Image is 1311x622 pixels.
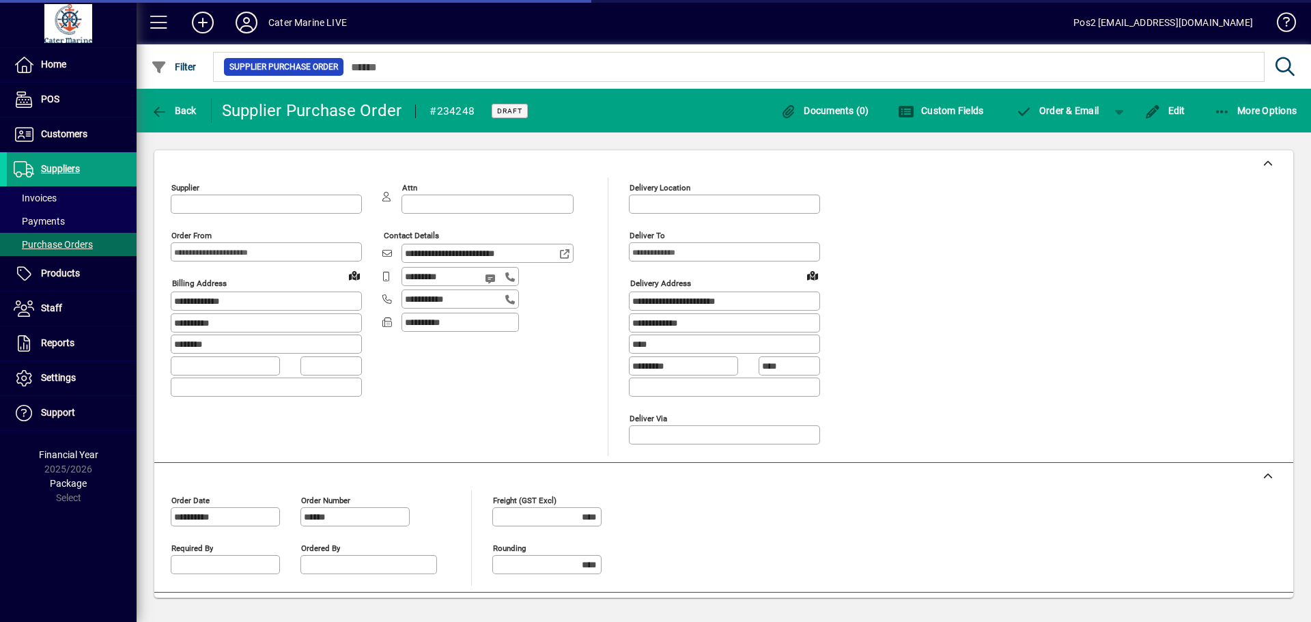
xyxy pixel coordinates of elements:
a: Knowledge Base [1267,3,1294,47]
span: Financial Year [39,449,98,460]
span: Settings [41,372,76,383]
a: Products [7,257,137,291]
span: Package [50,478,87,489]
a: Purchase Orders [7,233,137,256]
div: #234248 [429,100,475,122]
a: Reports [7,326,137,361]
mat-label: Delivery Location [630,183,690,193]
a: POS [7,83,137,117]
button: Edit [1141,98,1189,123]
span: Customers [41,128,87,139]
span: Payments [14,216,65,227]
a: View on map [343,264,365,286]
a: Staff [7,292,137,326]
a: Payments [7,210,137,233]
span: Suppliers [41,163,80,174]
span: Invoices [14,193,57,203]
button: Order & Email [1009,98,1105,123]
div: Cater Marine LIVE [268,12,347,33]
a: Home [7,48,137,82]
a: Support [7,396,137,430]
span: Order & Email [1015,105,1099,116]
a: Customers [7,117,137,152]
span: Edit [1144,105,1185,116]
span: Custom Fields [898,105,984,116]
div: Pos2 [EMAIL_ADDRESS][DOMAIN_NAME] [1073,12,1253,33]
span: Home [41,59,66,70]
span: Filter [151,61,197,72]
button: Send SMS [475,262,508,295]
button: Profile [225,10,268,35]
button: Filter [147,55,200,79]
a: Invoices [7,186,137,210]
mat-label: Deliver via [630,413,667,423]
mat-label: Order number [301,495,350,505]
app-page-header-button: Back [137,98,212,123]
mat-label: Supplier [171,183,199,193]
div: Supplier Purchase Order [222,100,402,122]
span: Products [41,268,80,279]
mat-label: Attn [402,183,417,193]
span: More Options [1214,105,1297,116]
span: Staff [41,302,62,313]
span: Documents (0) [780,105,869,116]
mat-label: Rounding [493,543,526,552]
button: More Options [1211,98,1301,123]
span: Draft [497,107,522,115]
mat-label: Order from [171,231,212,240]
button: Back [147,98,200,123]
button: Custom Fields [894,98,987,123]
mat-label: Required by [171,543,213,552]
button: Documents (0) [777,98,873,123]
a: View on map [802,264,823,286]
span: Reports [41,337,74,348]
span: Back [151,105,197,116]
span: Supplier Purchase Order [229,60,338,74]
span: Support [41,407,75,418]
mat-label: Deliver To [630,231,665,240]
mat-label: Ordered by [301,543,340,552]
mat-label: Freight (GST excl) [493,495,556,505]
a: Settings [7,361,137,395]
mat-label: Order date [171,495,210,505]
button: Add [181,10,225,35]
span: POS [41,94,59,104]
span: Purchase Orders [14,239,93,250]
